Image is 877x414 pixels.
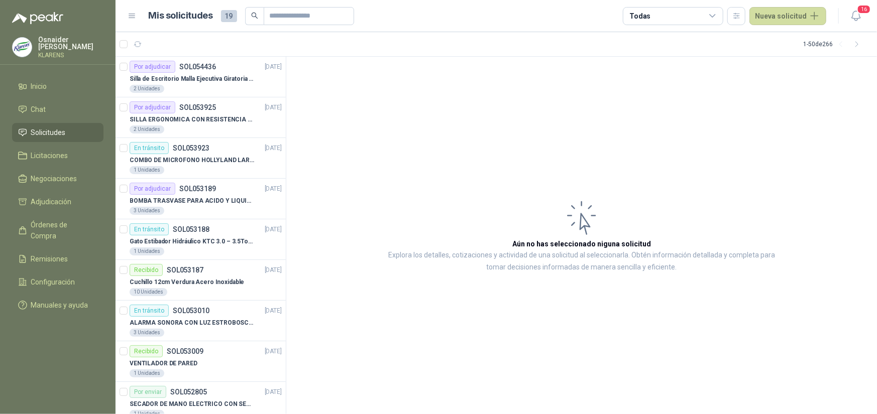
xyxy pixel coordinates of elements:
div: 1 Unidades [130,166,164,174]
img: Company Logo [13,38,32,57]
div: En tránsito [130,223,169,235]
button: 16 [847,7,865,25]
span: 19 [221,10,237,22]
span: 16 [857,5,871,14]
a: Órdenes de Compra [12,215,103,245]
p: [DATE] [265,306,282,316]
a: Por adjudicarSOL054436[DATE] Silla de Escritorio Malla Ejecutiva Giratoria Cromada con Reposabraz... [116,57,286,97]
p: SOL053189 [179,185,216,192]
span: Solicitudes [31,127,66,138]
a: En tránsitoSOL053188[DATE] Gato Estibador Hidráulico KTC 3.0 – 3.5Ton 1.2mt HPT1 Unidades [116,219,286,260]
div: 3 Unidades [130,207,164,215]
div: Por enviar [130,386,166,398]
div: Por adjudicar [130,183,175,195]
p: Gato Estibador Hidráulico KTC 3.0 – 3.5Ton 1.2mt HPT [130,237,255,246]
p: [DATE] [265,347,282,356]
a: Inicio [12,77,103,96]
a: Negociaciones [12,169,103,188]
p: [DATE] [265,184,282,194]
div: 1 Unidades [130,369,164,377]
p: SECADOR DE MANO ELECTRICO CON SENSOR [130,399,255,409]
a: Solicitudes [12,123,103,142]
p: SOL053925 [179,104,216,111]
div: 2 Unidades [130,125,164,133]
div: Todas [629,11,650,22]
span: Remisiones [31,253,68,264]
div: 1 Unidades [130,247,164,255]
a: RecibidoSOL053009[DATE] VENTILADOR DE PARED1 Unidades [116,341,286,382]
p: SOL053010 [173,307,209,314]
p: Silla de Escritorio Malla Ejecutiva Giratoria Cromada con Reposabrazos Fijo Negra [130,74,255,84]
div: Por adjudicar [130,101,175,113]
p: [DATE] [265,103,282,112]
p: [DATE] [265,144,282,153]
p: ALARMA SONORA CON LUZ ESTROBOSCOPICA [130,318,255,328]
a: Por adjudicarSOL053189[DATE] BOMBA TRASVASE PARA ACIDO Y LIQUIDOS CORROSIVO3 Unidades [116,179,286,219]
a: Por adjudicarSOL053925[DATE] SILLA ERGONOMICA CON RESISTENCIA A 150KG2 Unidades [116,97,286,138]
h1: Mis solicitudes [149,9,213,23]
p: Osnaider [PERSON_NAME] [38,36,103,50]
a: Configuración [12,272,103,292]
p: [DATE] [265,225,282,234]
div: En tránsito [130,305,169,317]
span: Negociaciones [31,173,77,184]
p: [DATE] [265,265,282,275]
p: [DATE] [265,62,282,72]
p: Explora los detalles, cotizaciones y actividad de una solicitud al seleccionarla. Obtén informaci... [387,249,777,273]
p: SOL054436 [179,63,216,70]
p: SOL053188 [173,226,209,233]
div: 2 Unidades [130,85,164,93]
span: Adjudicación [31,196,72,207]
img: Logo peakr [12,12,63,24]
p: Cuchillo 12cm Verdura Acero Inoxidable [130,278,244,287]
p: VENTILADOR DE PARED [130,359,197,368]
div: Recibido [130,264,163,276]
div: 10 Unidades [130,288,167,296]
span: Licitaciones [31,150,68,161]
div: 1 - 50 de 266 [803,36,865,52]
p: SOL053009 [167,348,203,355]
button: Nueva solicitud [749,7,826,25]
p: SILLA ERGONOMICA CON RESISTENCIA A 150KG [130,115,255,124]
div: Recibido [130,345,163,357]
div: Por adjudicar [130,61,175,73]
span: search [251,12,258,19]
a: En tránsitoSOL053923[DATE] COMBO DE MICROFONO HOLLYLAND LARK M21 Unidades [116,138,286,179]
a: Chat [12,100,103,119]
a: Adjudicación [12,192,103,211]
p: KLARENS [38,52,103,58]
a: Licitaciones [12,146,103,165]
p: SOL053187 [167,266,203,273]
a: Manuales y ayuda [12,296,103,315]
p: SOL053923 [173,145,209,152]
p: BOMBA TRASVASE PARA ACIDO Y LIQUIDOS CORROSIVO [130,196,255,206]
p: [DATE] [265,387,282,397]
span: Inicio [31,81,47,92]
p: SOL052805 [170,388,207,395]
a: Remisiones [12,249,103,268]
p: COMBO DE MICROFONO HOLLYLAND LARK M2 [130,156,255,165]
a: RecibidoSOL053187[DATE] Cuchillo 12cm Verdura Acero Inoxidable10 Unidades [116,260,286,301]
h3: Aún no has seleccionado niguna solicitud [512,238,651,249]
span: Manuales y ayuda [31,300,88,311]
span: Órdenes de Compra [31,219,94,241]
span: Configuración [31,277,75,288]
div: En tránsito [130,142,169,154]
span: Chat [31,104,46,115]
div: 3 Unidades [130,329,164,337]
a: En tránsitoSOL053010[DATE] ALARMA SONORA CON LUZ ESTROBOSCOPICA3 Unidades [116,301,286,341]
